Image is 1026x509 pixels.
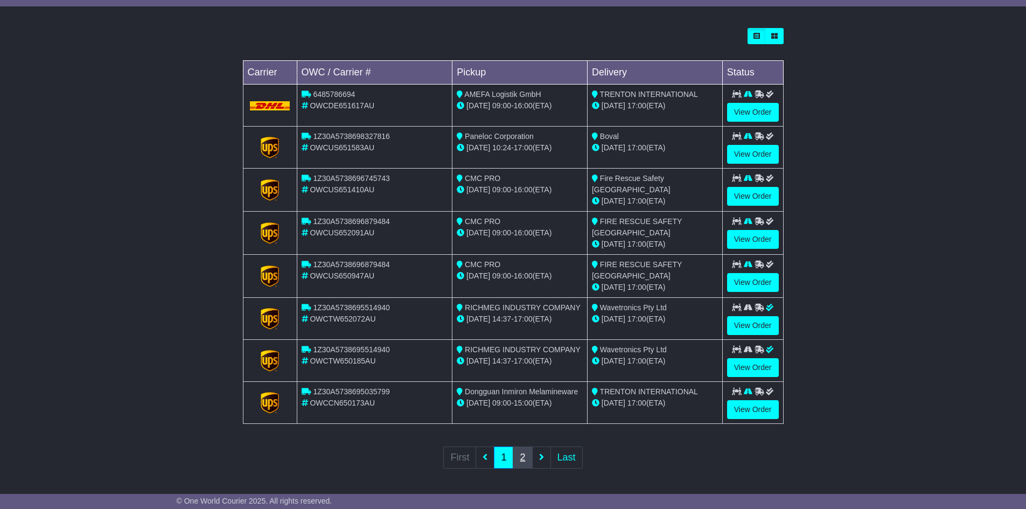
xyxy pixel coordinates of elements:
a: 1 [494,447,513,469]
span: [DATE] [466,101,490,110]
span: Wavetronics Pty Ltd [600,345,667,354]
a: View Order [727,273,779,292]
span: 17:00 [627,143,646,152]
div: - (ETA) [457,142,583,154]
span: RICHMEG INDUSTRY COMPANY [465,303,581,312]
span: 17:00 [514,357,533,365]
span: TRENTON INTERNATIONAL [600,387,698,396]
div: (ETA) [592,313,718,325]
span: 17:00 [514,315,533,323]
td: Status [722,61,783,85]
span: 1Z30A5738695514940 [313,345,389,354]
a: View Order [727,145,779,164]
span: CMC PRO [465,260,500,269]
span: Fire Rescue Safety [GEOGRAPHIC_DATA] [592,174,671,194]
span: 09:00 [492,101,511,110]
span: OWCUS651410AU [310,185,374,194]
span: [DATE] [602,197,625,205]
span: [DATE] [602,315,625,323]
span: TRENTON INTERNATIONAL [600,90,698,99]
span: Paneloc Corporation [465,132,534,141]
a: View Order [727,316,779,335]
div: - (ETA) [457,100,583,111]
span: 16:00 [514,101,533,110]
span: OWCCN650173AU [310,399,375,407]
div: (ETA) [592,142,718,154]
div: - (ETA) [457,398,583,409]
img: GetCarrierServiceLogo [261,266,279,287]
a: View Order [727,358,779,377]
span: CMC PRO [465,217,500,226]
span: 1Z30A5738695035799 [313,387,389,396]
span: CMC PRO [465,174,500,183]
td: OWC / Carrier # [297,61,452,85]
span: 10:24 [492,143,511,152]
a: View Order [727,103,779,122]
div: (ETA) [592,398,718,409]
td: Pickup [452,61,588,85]
span: 09:00 [492,399,511,407]
span: © One World Courier 2025. All rights reserved. [177,497,332,505]
span: 16:00 [514,228,533,237]
div: (ETA) [592,282,718,293]
span: Boval [600,132,619,141]
a: View Order [727,400,779,419]
span: 09:00 [492,271,511,280]
span: [DATE] [466,143,490,152]
span: 6485786694 [313,90,355,99]
div: - (ETA) [457,355,583,367]
a: Last [550,447,583,469]
div: (ETA) [592,355,718,367]
span: 17:00 [627,399,646,407]
span: [DATE] [466,357,490,365]
span: [DATE] [602,240,625,248]
span: [DATE] [602,143,625,152]
span: 17:00 [514,143,533,152]
span: Wavetronics Pty Ltd [600,303,667,312]
span: OWCTW652072AU [310,315,375,323]
span: 16:00 [514,185,533,194]
span: Dongguan Inmiron Melamineware [465,387,578,396]
div: (ETA) [592,239,718,250]
span: FIRE RESCUE SAFETY [GEOGRAPHIC_DATA] [592,217,682,237]
img: GetCarrierServiceLogo [261,392,279,414]
div: - (ETA) [457,227,583,239]
span: 1Z30A5738698327816 [313,132,389,141]
span: 17:00 [627,315,646,323]
span: [DATE] [466,399,490,407]
span: 14:37 [492,357,511,365]
div: - (ETA) [457,270,583,282]
div: - (ETA) [457,313,583,325]
span: OWCDE651617AU [310,101,374,110]
a: View Order [727,187,779,206]
span: 1Z30A5738696879484 [313,217,389,226]
span: OWCTW650185AU [310,357,375,365]
span: 16:00 [514,271,533,280]
div: (ETA) [592,100,718,111]
span: OWCUS651583AU [310,143,374,152]
span: OWCUS650947AU [310,271,374,280]
span: RICHMEG INDUSTRY COMPANY [465,345,581,354]
a: 2 [513,447,532,469]
span: [DATE] [602,357,625,365]
span: [DATE] [602,399,625,407]
span: AMEFA Logistik GmbH [464,90,541,99]
span: 17:00 [627,283,646,291]
img: GetCarrierServiceLogo [261,179,279,201]
span: 09:00 [492,185,511,194]
span: [DATE] [466,271,490,280]
td: Carrier [243,61,297,85]
span: OWCUS652091AU [310,228,374,237]
span: 1Z30A5738696745743 [313,174,389,183]
img: GetCarrierServiceLogo [261,137,279,158]
td: Delivery [587,61,722,85]
img: GetCarrierServiceLogo [261,308,279,330]
div: - (ETA) [457,184,583,196]
span: FIRE RESCUE SAFETY [GEOGRAPHIC_DATA] [592,260,682,280]
span: [DATE] [466,228,490,237]
img: GetCarrierServiceLogo [261,350,279,372]
span: 17:00 [627,357,646,365]
span: 1Z30A5738695514940 [313,303,389,312]
span: [DATE] [602,101,625,110]
span: [DATE] [466,315,490,323]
